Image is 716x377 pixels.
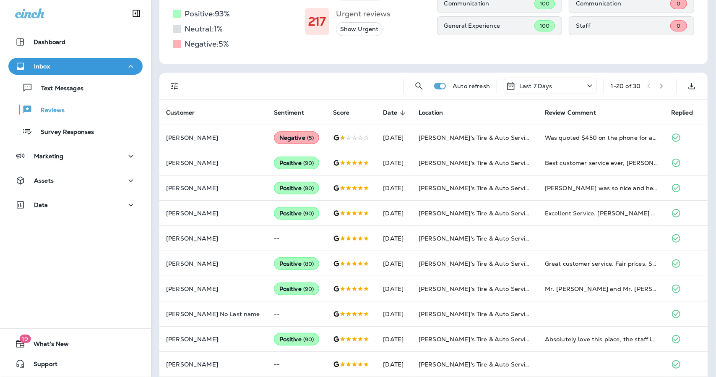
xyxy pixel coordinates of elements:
td: [DATE] [376,201,412,226]
span: Date [383,109,397,116]
button: Assets [8,172,143,189]
p: Dashboard [34,39,65,45]
div: Negative [274,131,320,144]
p: [PERSON_NAME] [166,134,260,141]
span: [PERSON_NAME]'s Tire & Auto Service | [GEOGRAPHIC_DATA] [419,209,602,217]
div: Mr. Chris and Mr. Geoffrey were exceptionally and extremely professional, friendly and engaging t... [545,285,658,293]
p: Assets [34,177,54,184]
div: Was quoted $450 on the phone for a wheel bearing replacement. They call me back saying they could... [545,134,658,142]
span: Support [25,361,57,371]
p: Data [34,202,48,208]
td: -- [267,226,327,251]
div: Positive [274,283,320,295]
span: Location [419,109,443,116]
td: [DATE] [376,125,412,150]
h5: Urgent reviews [336,7,391,21]
p: [PERSON_NAME] [166,336,260,343]
button: Marketing [8,148,143,165]
span: [PERSON_NAME]'s Tire & Auto Service | [GEOGRAPHIC_DATA] [419,285,602,293]
span: 0 [677,22,680,29]
div: Patrick was so nice and helpful in explaining everything they were doing. Very nice area and people [545,184,658,192]
td: [DATE] [376,226,412,251]
p: Inbox [34,63,50,70]
p: [PERSON_NAME] [166,210,260,217]
span: Sentiment [274,109,315,117]
td: [DATE] [376,150,412,175]
td: [DATE] [376,301,412,327]
div: 1 - 20 of 30 [611,83,640,89]
p: [PERSON_NAME] [166,235,260,242]
span: ( 90 ) [303,336,314,343]
h5: Positive: 93 % [185,7,230,21]
h5: Neutral: 1 % [185,22,223,36]
p: [PERSON_NAME] [166,361,260,368]
span: Date [383,109,408,117]
p: Auto refresh [453,83,490,89]
span: Sentiment [274,109,304,116]
span: Location [419,109,454,117]
button: Export as CSV [683,78,700,94]
p: Reviews [32,107,65,115]
h1: 217 [308,15,326,29]
div: Positive [274,333,320,346]
button: Text Messages [8,79,143,97]
span: ( 5 ) [307,134,314,141]
button: Reviews [8,101,143,118]
td: [DATE] [376,327,412,352]
p: General Experience [444,22,534,29]
span: Replied [671,109,693,116]
td: [DATE] [376,276,412,301]
span: Score [333,109,360,117]
div: Positive [274,257,320,270]
p: Staff [576,22,670,29]
p: [PERSON_NAME] No Last name [166,311,260,317]
span: ( 80 ) [303,260,314,267]
div: Positive [274,207,320,220]
span: Customer [166,109,206,117]
td: [DATE] [376,175,412,201]
button: Collapse Sidebar [125,5,148,22]
span: Replied [671,109,704,117]
span: 100 [540,22,549,29]
td: [DATE] [376,251,412,276]
p: Last 7 Days [519,83,552,89]
p: [PERSON_NAME] [166,160,260,166]
button: Dashboard [8,34,143,50]
div: Absolutely love this place, the staff is super friendly and the service was quick and amazing! [545,335,658,343]
span: What's New [25,340,69,351]
span: [PERSON_NAME]'s Tire & Auto Service | [GEOGRAPHIC_DATA] [419,260,602,267]
div: Positive [274,182,320,194]
td: -- [267,301,327,327]
span: [PERSON_NAME]'s Tire & Auto Service | [GEOGRAPHIC_DATA] [419,335,602,343]
p: [PERSON_NAME] [166,285,260,292]
span: Customer [166,109,195,116]
span: Score [333,109,349,116]
button: Data [8,196,143,213]
button: Filters [166,78,183,94]
button: Support [8,356,143,372]
button: Inbox [8,58,143,75]
span: ( 90 ) [303,160,314,167]
p: Survey Responses [32,128,94,136]
span: [PERSON_NAME]'s Tire & Auto Service | [PERSON_NAME] [419,159,589,167]
div: Positive [274,157,320,169]
span: ( 90 ) [303,285,314,293]
div: Great customer service. Fair prices. Service is Quick [545,259,658,268]
p: [PERSON_NAME] [166,260,260,267]
p: [PERSON_NAME] [166,185,260,191]
button: Search Reviews [411,78,427,94]
td: -- [267,352,327,377]
span: [PERSON_NAME]'s Tire & Auto Service | [GEOGRAPHIC_DATA] [419,134,602,141]
button: Show Urgent [336,22,383,36]
h5: Negative: 5 % [185,37,229,51]
span: 19 [19,335,31,343]
span: Review Comment [545,109,607,117]
span: ( 90 ) [303,185,314,192]
span: Review Comment [545,109,596,116]
button: 19What's New [8,335,143,352]
span: ( 90 ) [303,210,314,217]
span: [PERSON_NAME]'s Tire & Auto Service | [GEOGRAPHIC_DATA] [419,184,602,192]
span: [PERSON_NAME]'s Tire & Auto Service | [GEOGRAPHIC_DATA][PERSON_NAME] [419,361,654,368]
td: [DATE] [376,352,412,377]
div: Best customer service ever, Austin and Nathan were so nice and helpful with helping me on tires t... [545,159,658,167]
